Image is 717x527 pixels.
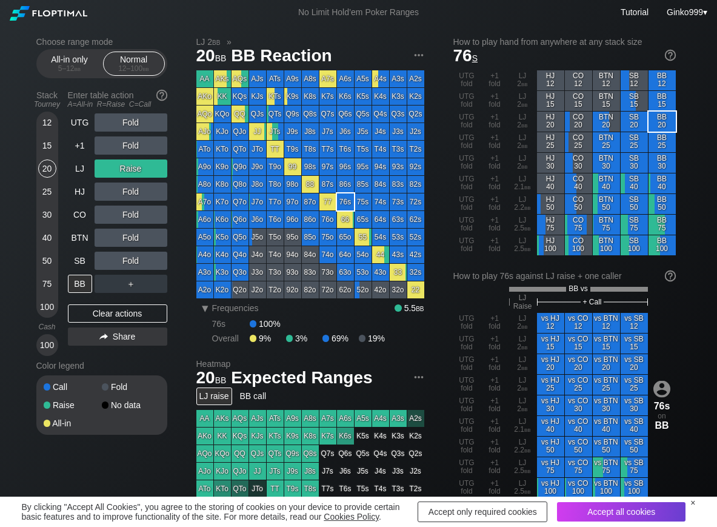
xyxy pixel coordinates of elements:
[664,49,677,62] img: help.32db89a4.svg
[302,88,319,105] div: K8s
[249,106,266,123] div: QJs
[524,203,531,212] span: bb
[302,193,319,210] div: 87o
[453,46,478,65] span: 76
[68,136,92,155] div: +1
[32,100,63,109] div: Tourney
[481,173,509,193] div: +1 fold
[407,141,424,158] div: T2s
[196,246,213,263] div: A4o
[481,153,509,173] div: +1 fold
[412,371,425,384] img: ellipsis.fd386fe8.svg
[215,50,227,64] span: bb
[196,193,213,210] div: A7o
[212,37,220,47] span: bb
[521,141,528,150] span: bb
[372,229,389,246] div: 54s
[593,91,620,111] div: BTN 15
[509,91,536,111] div: LJ 2
[355,141,372,158] div: T5s
[372,123,389,140] div: J4s
[337,141,354,158] div: T6s
[302,229,319,246] div: 85o
[32,86,63,113] div: Stack
[649,112,676,132] div: BB 20
[390,176,407,193] div: 83s
[537,112,564,132] div: HJ 20
[95,229,167,247] div: Fold
[537,235,564,255] div: HJ 100
[337,70,354,87] div: A6s
[280,7,437,20] div: No Limit Hold’em Poker Ranges
[38,298,56,316] div: 100
[44,64,95,73] div: 5 – 12
[593,173,620,193] div: BTN 40
[232,229,248,246] div: Q5o
[649,132,676,152] div: BB 25
[38,113,56,132] div: 12
[557,502,685,522] div: Accept all cookies
[565,194,592,214] div: CO 50
[214,88,231,105] div: KK
[355,106,372,123] div: Q5s
[106,52,162,75] div: Normal
[302,264,319,281] div: 83o
[372,70,389,87] div: A4s
[390,70,407,87] div: A3s
[412,49,425,62] img: ellipsis.fd386fe8.svg
[407,106,424,123] div: Q2s
[232,176,248,193] div: Q8o
[521,79,528,88] span: bb
[267,193,284,210] div: T7o
[319,158,336,175] div: 97s
[521,162,528,170] span: bb
[481,91,509,111] div: +1 fold
[372,211,389,228] div: 64s
[621,112,648,132] div: SB 20
[565,70,592,90] div: CO 12
[302,106,319,123] div: Q8s
[319,106,336,123] div: Q7s
[249,123,266,140] div: JJ
[509,215,536,235] div: LJ 2.5
[621,91,648,111] div: SB 15
[36,37,167,47] h2: Choose range mode
[267,141,284,158] div: TT
[481,112,509,132] div: +1 fold
[302,70,319,87] div: A8s
[214,246,231,263] div: K4o
[509,173,536,193] div: LJ 2.1
[324,512,379,522] a: Cookies Policy
[664,269,677,283] img: help.32db89a4.svg
[649,91,676,111] div: BB 15
[302,246,319,263] div: 84o
[196,211,213,228] div: A6o
[337,193,354,210] div: 76s
[232,123,248,140] div: QJo
[407,246,424,263] div: 42s
[284,106,301,123] div: Q9s
[372,141,389,158] div: T4s
[565,235,592,255] div: CO 100
[196,123,213,140] div: AJo
[38,183,56,201] div: 25
[355,70,372,87] div: A5s
[284,176,301,193] div: 98o
[593,235,620,255] div: BTN 100
[232,211,248,228] div: Q6o
[565,91,592,111] div: CO 15
[621,215,648,235] div: SB 75
[481,194,509,214] div: +1 fold
[337,264,354,281] div: 63o
[95,183,167,201] div: Fold
[537,215,564,235] div: HJ 75
[407,229,424,246] div: 52s
[565,173,592,193] div: CO 40
[355,229,372,246] div: 55
[521,121,528,129] span: bb
[355,264,372,281] div: 53o
[521,100,528,109] span: bb
[68,252,92,270] div: SB
[481,235,509,255] div: +1 fold
[44,401,102,409] div: Raise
